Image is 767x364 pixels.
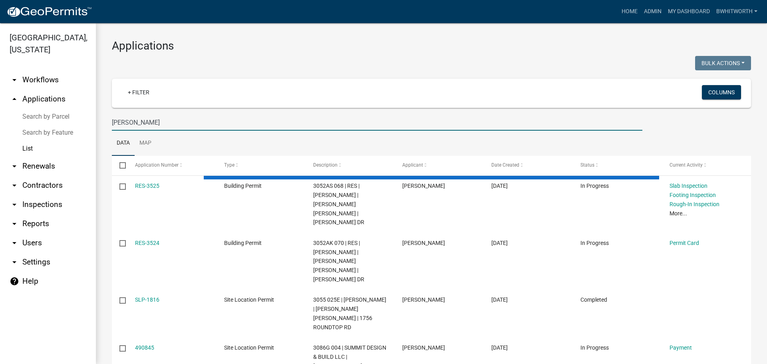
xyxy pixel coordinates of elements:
[670,344,692,351] a: Payment
[618,4,641,19] a: Home
[313,296,386,330] span: 3055 025E | LILIANA V ROMERO | RODRIQUEZ JAIME VAZQUEZ | 1756 ROUNDTOP RD
[695,56,751,70] button: Bulk Actions
[491,240,508,246] span: 10/10/2025
[135,296,159,303] a: SLP-1816
[402,344,445,351] span: BRIAN ROBINSON
[313,183,364,225] span: 3052AS 068 | RES | MICHAEL C CHRISTMAN | CHRISTMAN BROOK ANN | PARNELL DR
[224,344,274,351] span: Site Location Permit
[402,162,423,168] span: Applicant
[135,162,179,168] span: Application Number
[713,4,761,19] a: BWhitworth
[402,183,445,189] span: Michael Christman
[10,161,19,171] i: arrow_drop_down
[665,4,713,19] a: My Dashboard
[573,156,662,175] datatable-header-cell: Status
[402,296,445,303] span: Liliana Vasquez
[112,131,135,156] a: Data
[224,296,274,303] span: Site Location Permit
[10,257,19,267] i: arrow_drop_down
[135,344,154,351] a: 490845
[135,183,159,189] a: RES-3525
[670,192,716,198] a: Footing Inspection
[491,344,508,351] span: 10/10/2025
[224,183,262,189] span: Building Permit
[484,156,573,175] datatable-header-cell: Date Created
[10,181,19,190] i: arrow_drop_down
[491,183,508,189] span: 10/10/2025
[670,183,707,189] a: Slab Inspection
[670,240,699,246] a: Permit Card
[112,156,127,175] datatable-header-cell: Select
[702,85,741,99] button: Columns
[224,162,234,168] span: Type
[491,296,508,303] span: 10/10/2025
[216,156,305,175] datatable-header-cell: Type
[580,240,609,246] span: In Progress
[121,85,156,99] a: + Filter
[491,162,519,168] span: Date Created
[112,39,751,53] h3: Applications
[580,344,609,351] span: In Progress
[135,131,156,156] a: Map
[224,240,262,246] span: Building Permit
[580,162,594,168] span: Status
[670,210,687,217] a: More...
[135,240,159,246] a: RES-3524
[112,114,642,131] input: Search for applications
[10,75,19,85] i: arrow_drop_down
[670,201,719,207] a: Rough-In Inspection
[127,156,216,175] datatable-header-cell: Application Number
[580,296,607,303] span: Completed
[670,162,703,168] span: Current Activity
[10,219,19,229] i: arrow_drop_down
[580,183,609,189] span: In Progress
[10,94,19,104] i: arrow_drop_up
[10,238,19,248] i: arrow_drop_down
[10,200,19,209] i: arrow_drop_down
[662,156,751,175] datatable-header-cell: Current Activity
[395,156,484,175] datatable-header-cell: Applicant
[641,4,665,19] a: Admin
[10,276,19,286] i: help
[313,240,364,282] span: 3052AK 070 | RES | JEREMY T NICHOLS | NICHOLS TAYLOR GRACE | PARNELL DR
[402,240,445,246] span: Jeremy Nichols
[306,156,395,175] datatable-header-cell: Description
[313,162,338,168] span: Description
